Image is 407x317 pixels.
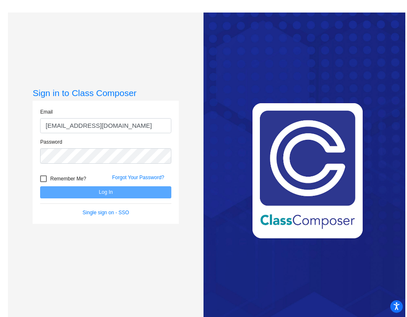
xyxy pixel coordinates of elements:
[50,174,86,184] span: Remember Me?
[40,138,62,146] label: Password
[112,175,164,180] a: Forgot Your Password?
[40,186,171,198] button: Log In
[40,108,53,116] label: Email
[33,88,179,98] h3: Sign in to Class Composer
[83,210,129,216] a: Single sign on - SSO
